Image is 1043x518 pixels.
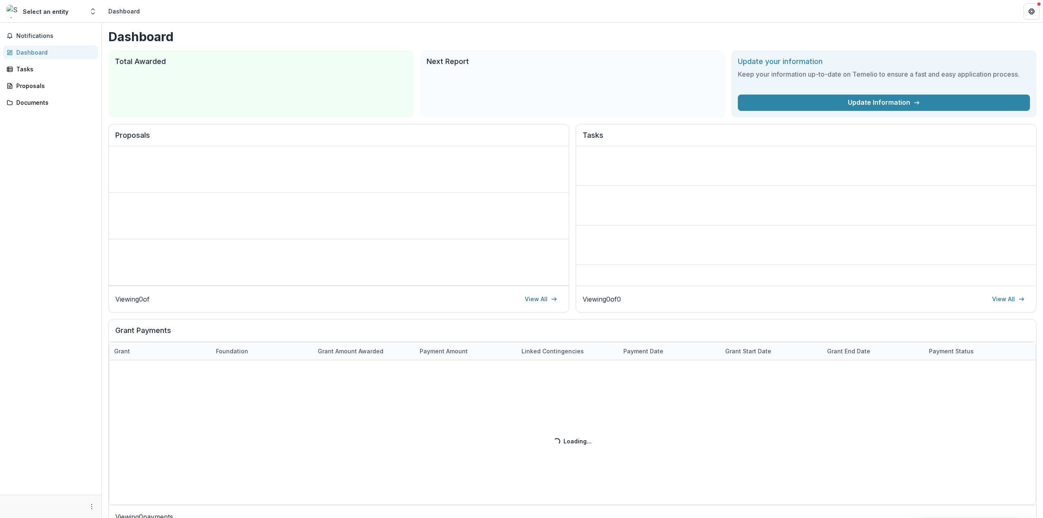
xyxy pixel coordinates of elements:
div: Proposals [16,82,92,90]
div: Dashboard [108,7,140,15]
div: Dashboard [16,48,92,57]
div: Select an entity [23,7,68,16]
nav: breadcrumb [105,5,143,17]
a: Update Information [738,95,1030,111]
h2: Proposals [115,131,562,146]
button: Get Help [1023,3,1040,20]
a: Tasks [3,62,98,76]
a: Proposals [3,79,98,93]
img: Select an entity [7,5,20,18]
button: More [87,502,97,511]
p: Viewing 0 of 0 [583,294,621,304]
span: Notifications [16,33,95,40]
div: Documents [16,98,92,107]
h2: Total Awarded [115,57,407,66]
a: Dashboard [3,46,98,59]
h3: Keep your information up-to-date on Temelio to ensure a fast and easy application process. [738,69,1030,79]
button: Notifications [3,29,98,42]
h1: Dashboard [108,29,1036,44]
button: Open entity switcher [87,3,99,20]
p: Viewing 0 of [115,294,150,304]
a: View All [520,293,562,306]
div: Tasks [16,65,92,73]
a: View All [987,293,1030,306]
h2: Update your information [738,57,1030,66]
h2: Next Report [427,57,719,66]
h2: Grant Payments [115,326,1030,342]
a: Documents [3,96,98,109]
h2: Tasks [583,131,1030,146]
